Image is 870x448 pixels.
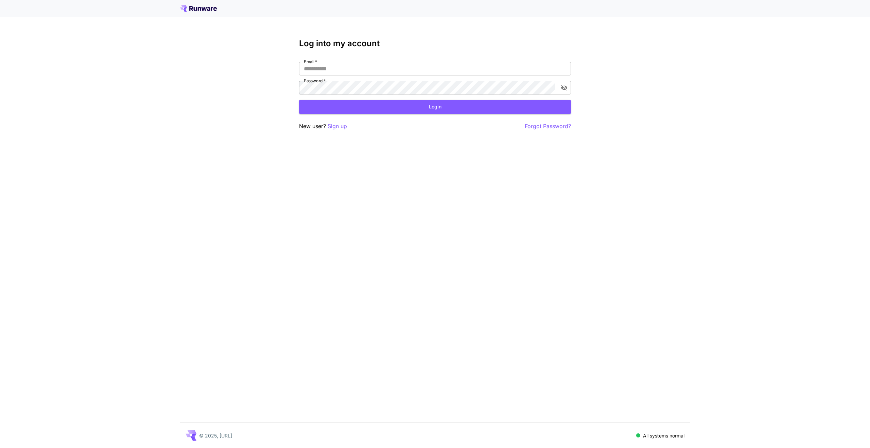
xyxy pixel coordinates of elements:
label: Password [304,78,326,84]
p: © 2025, [URL] [199,432,232,439]
button: Forgot Password? [525,122,571,131]
button: toggle password visibility [558,82,570,94]
label: Email [304,59,317,65]
button: Sign up [328,122,347,131]
p: New user? [299,122,347,131]
p: All systems normal [643,432,684,439]
button: Login [299,100,571,114]
h3: Log into my account [299,39,571,48]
